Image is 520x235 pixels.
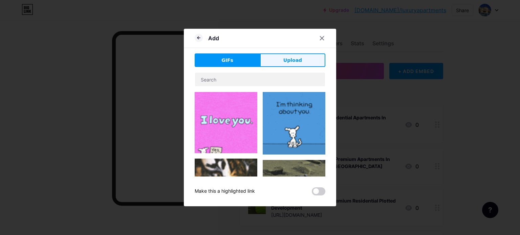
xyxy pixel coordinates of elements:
[195,73,325,86] input: Search
[283,57,302,64] span: Upload
[263,160,325,195] img: Gihpy
[221,57,233,64] span: GIFs
[195,187,255,195] div: Make this a highlighted link
[260,53,325,67] button: Upload
[195,53,260,67] button: GIFs
[208,34,219,42] div: Add
[195,92,257,153] img: Gihpy
[263,92,325,155] img: Gihpy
